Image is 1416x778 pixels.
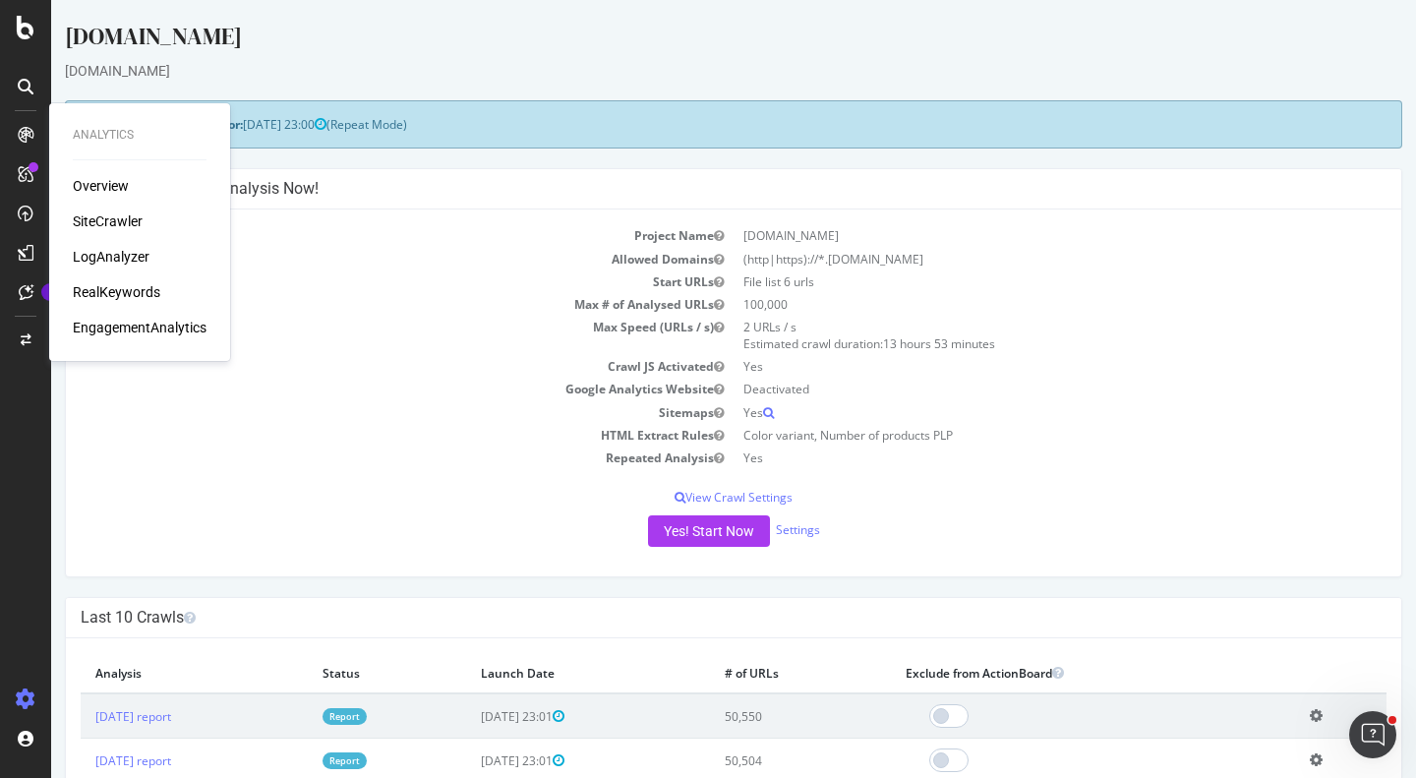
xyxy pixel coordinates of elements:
span: [DATE] 23:00 [192,116,275,133]
div: [DOMAIN_NAME] [14,20,1351,61]
img: logo_orange.svg [31,31,47,47]
div: Tooltip anchor [41,283,59,301]
th: Analysis [29,653,257,693]
span: 13 hours 53 minutes [832,335,944,352]
iframe: Intercom live chat [1349,711,1396,758]
th: Exclude from ActionBoard [840,653,1245,693]
div: Domain: [DOMAIN_NAME] [51,51,216,67]
td: 100,000 [682,293,1335,316]
div: Domain Overview [75,116,176,129]
div: Keywords by Traffic [217,116,331,129]
td: 2 URLs / s Estimated crawl duration: [682,316,1335,355]
td: Crawl JS Activated [29,355,682,378]
h4: Configure your New Analysis Now! [29,179,1335,199]
td: HTML Extract Rules [29,424,682,447]
td: Sitemaps [29,401,682,424]
img: website_grey.svg [31,51,47,67]
td: Max # of Analysed URLs [29,293,682,316]
a: EngagementAnalytics [73,318,206,337]
a: [DATE] report [44,708,120,725]
div: (Repeat Mode) [14,100,1351,149]
p: View Crawl Settings [29,489,1335,506]
td: Yes [682,401,1335,424]
span: [DATE] 23:01 [430,752,513,769]
td: (http|https)://*.[DOMAIN_NAME] [682,248,1335,270]
th: # of URLs [659,653,839,693]
td: Google Analytics Website [29,378,682,400]
span: [DATE] 23:01 [430,708,513,725]
h4: Last 10 Crawls [29,608,1335,628]
button: Yes! Start Now [597,515,719,547]
a: Report [271,752,316,769]
td: File list 6 urls [682,270,1335,293]
td: Start URLs [29,270,682,293]
img: tab_keywords_by_traffic_grey.svg [196,114,211,130]
div: Analytics [73,127,206,144]
div: [DOMAIN_NAME] [14,61,1351,81]
td: Repeated Analysis [29,447,682,469]
td: Yes [682,355,1335,378]
a: LogAnalyzer [73,247,149,267]
td: Allowed Domains [29,248,682,270]
strong: Next Launch Scheduled for: [29,116,192,133]
a: Overview [73,176,129,196]
td: Yes [682,447,1335,469]
td: Color variant, Number of products PLP [682,424,1335,447]
th: Status [257,653,416,693]
th: Launch Date [415,653,659,693]
img: tab_domain_overview_orange.svg [53,114,69,130]
a: Report [271,708,316,725]
a: RealKeywords [73,282,160,302]
a: SiteCrawler [73,211,143,231]
td: Deactivated [682,378,1335,400]
a: [DATE] report [44,752,120,769]
a: Settings [725,521,769,538]
td: Max Speed (URLs / s) [29,316,682,355]
td: Project Name [29,224,682,247]
td: [DOMAIN_NAME] [682,224,1335,247]
div: v 4.0.25 [55,31,96,47]
td: 50,550 [659,693,839,739]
